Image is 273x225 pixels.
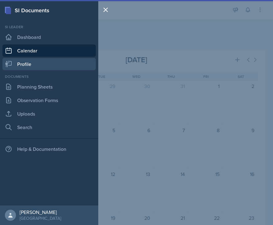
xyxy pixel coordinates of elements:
[2,44,96,57] a: Calendar
[2,121,96,133] a: Search
[20,215,61,221] div: [GEOGRAPHIC_DATA]
[2,74,96,79] div: Documents
[2,94,96,106] a: Observation Forms
[2,31,96,43] a: Dashboard
[2,58,96,70] a: Profile
[2,108,96,120] a: Uploads
[2,81,96,93] a: Planning Sheets
[2,24,96,30] div: Si leader
[2,143,96,155] div: Help & Documentation
[20,209,61,215] div: [PERSON_NAME]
